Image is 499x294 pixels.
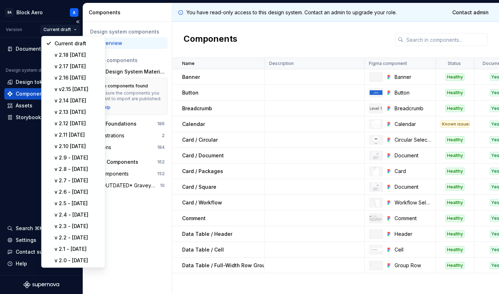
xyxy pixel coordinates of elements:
div: v 2.17 [DATE] [55,63,101,70]
div: v 2.8 - [DATE] [55,166,101,173]
div: v 2.16 [DATE] [55,74,101,81]
div: v 2.14 [DATE] [55,97,101,104]
div: Current draft [55,40,101,47]
div: v 2.10 [DATE] [55,143,101,150]
div: v 2.3 - [DATE] [55,223,101,230]
div: v 2.13 [DATE] [55,108,101,116]
div: v 2.0 - [DATE] [55,257,101,264]
div: v v2.15 [DATE] [55,86,101,93]
div: v 2.12 [DATE] [55,120,101,127]
div: v 2.1 - [DATE] [55,245,101,253]
div: v 2.11 [DATE] [55,131,101,138]
div: v 2.6 - [DATE] [55,188,101,196]
div: v 2.9 - [DATE] [55,154,101,161]
div: v 2.7 - [DATE] [55,177,101,184]
div: v 2.4 - [DATE] [55,211,101,218]
div: v 2.2 - [DATE] [55,234,101,241]
div: v 2.18 [DATE] [55,51,101,59]
div: v 2.5 - [DATE] [55,200,101,207]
